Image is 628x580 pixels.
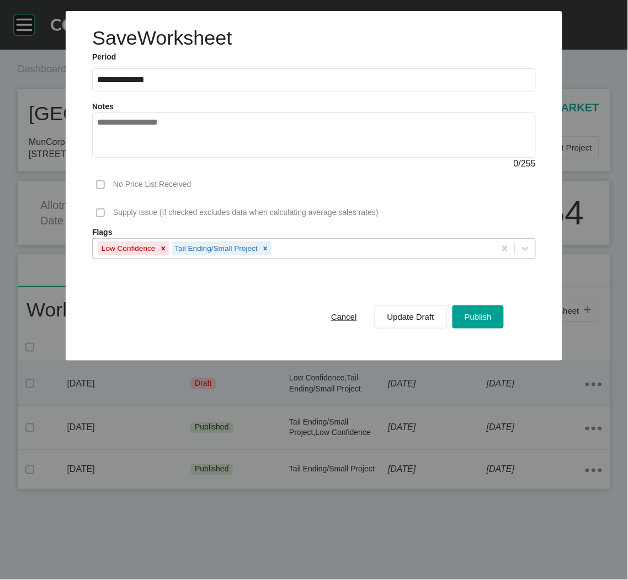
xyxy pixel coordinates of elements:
[92,52,536,63] label: Period
[514,159,519,168] span: 0
[92,24,232,52] h1: Save Worksheet
[319,305,369,329] button: Cancel
[331,312,357,321] span: Cancel
[98,241,157,255] div: Low Confidence
[92,227,536,238] label: Flags
[375,305,447,329] button: Update Draft
[92,158,536,170] div: / 255
[465,312,492,321] span: Publish
[172,241,259,255] div: Tail Ending/Small Project
[453,305,504,329] button: Publish
[113,207,379,218] p: Supply Issue (If checked excludes data when calculating average sales rates)
[387,312,434,321] span: Update Draft
[92,102,114,111] label: Notes
[113,179,191,190] p: No Price List Received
